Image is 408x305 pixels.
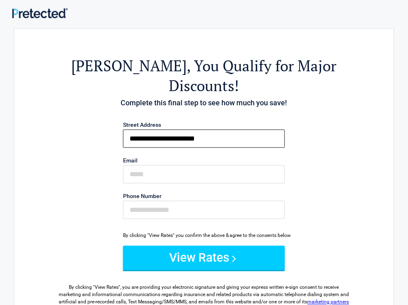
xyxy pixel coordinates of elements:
label: Email [123,158,285,163]
h4: Complete this final step to see how much you save! [59,98,349,108]
div: By clicking "View Rates" you confirm the above & agree to the consents below [123,232,285,239]
button: View Rates [123,246,285,270]
img: Main Logo [12,8,68,18]
span: View Rates [95,285,119,290]
label: Phone Number [123,193,285,199]
span: [PERSON_NAME] [72,56,187,76]
label: Street Address [123,122,285,128]
h2: , You Qualify for Major Discounts! [59,56,349,96]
